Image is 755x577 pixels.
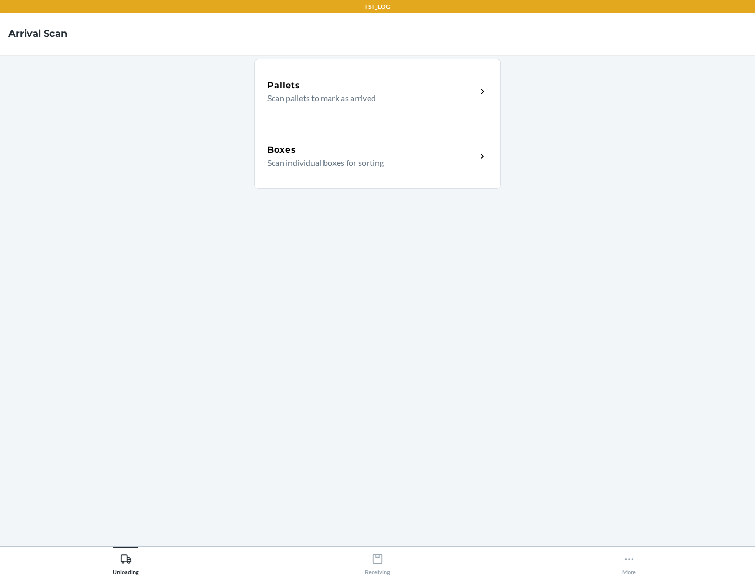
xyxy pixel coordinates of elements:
[365,549,390,575] div: Receiving
[267,79,300,92] h5: Pallets
[622,549,636,575] div: More
[364,2,391,12] p: TST_LOG
[252,547,503,575] button: Receiving
[267,144,296,156] h5: Boxes
[113,549,139,575] div: Unloading
[267,156,468,169] p: Scan individual boxes for sorting
[267,92,468,104] p: Scan pallets to mark as arrived
[254,59,501,124] a: PalletsScan pallets to mark as arrived
[503,547,755,575] button: More
[254,124,501,189] a: BoxesScan individual boxes for sorting
[8,27,67,40] h4: Arrival Scan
